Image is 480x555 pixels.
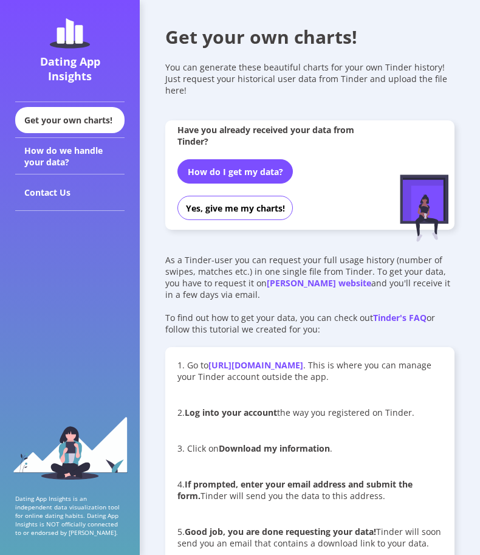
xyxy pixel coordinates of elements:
p: 2. the way you registered on Tinder. [177,407,442,418]
div: Have you already received your data from Tinder? [177,124,363,147]
button: How do I get my data? [177,159,293,184]
button: Yes, give me my charts! [177,196,293,220]
a: [URL][DOMAIN_NAME] [208,359,303,371]
div: How do we handle your data? [15,138,125,174]
div: Contact Us [15,174,125,211]
b: If prompted, enter your email address and submit the form. [177,478,413,502]
p: 4. Tinder will send you the data to this address. [177,478,442,502]
div: Get your own charts! [165,24,454,49]
b: Download my information [219,443,330,454]
img: sidebar_girl.91b9467e.svg [12,416,128,480]
p: 3. Click on . [177,443,442,454]
b: Log into your account [185,407,277,418]
img: female-figure-sitting.afd5d174.svg [400,174,448,242]
a: Tinder's FAQ [373,312,427,323]
img: dating-app-insights-logo.5abe6921.svg [50,18,90,49]
div: You can generate these beautiful charts for your own Tinder history! Just request your historical... [165,61,454,96]
div: To find out how to get your data, you can check out or follow this tutorial we created for you: [165,312,454,335]
div: Dating App Insights [18,54,122,83]
a: [PERSON_NAME] website [267,277,371,289]
p: Dating App Insights is an independent data visualization tool for online dating habits. Dating Ap... [15,494,125,537]
div: Get your own charts! [15,107,125,133]
p: 1. Go to . This is where you can manage your Tinder account outside the app. [177,359,442,382]
p: 5. Tinder will soon send you an email that contains a download link to your data. [177,526,442,549]
b: Good job, you are done requesting your data! [185,526,376,537]
div: As a Tinder-user you can request your full usage history (number of swipes, matches etc.) in one ... [165,254,454,300]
